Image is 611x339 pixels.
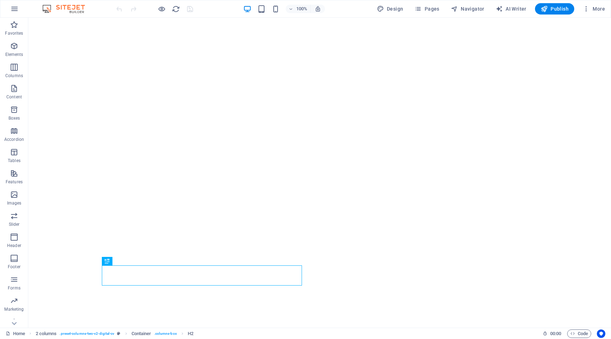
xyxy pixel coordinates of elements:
span: : [555,331,556,336]
button: Code [567,329,591,338]
button: 100% [286,5,311,13]
p: Accordion [4,137,24,142]
span: AI Writer [496,5,526,12]
p: Features [6,179,23,185]
p: Footer [8,264,21,270]
p: Forms [8,285,21,291]
button: Usercentrics [597,329,605,338]
span: 00 00 [550,329,561,338]
p: Marketing [4,306,24,312]
button: Click here to leave preview mode and continue editing [157,5,166,13]
span: Publish [541,5,569,12]
p: Tables [8,158,21,163]
span: Click to select. Double-click to edit [188,329,193,338]
p: Favorites [5,30,23,36]
button: Pages [412,3,442,15]
span: Pages [414,5,439,12]
button: AI Writer [493,3,529,15]
p: Columns [5,73,23,79]
span: Click to select. Double-click to edit [36,329,57,338]
span: More [583,5,605,12]
p: Elements [5,52,23,57]
p: Boxes [8,115,20,121]
p: Images [7,200,22,206]
p: Slider [9,222,20,227]
span: Click to select. Double-click to edit [132,329,151,338]
span: Design [377,5,403,12]
span: . preset-columns-two-v2-digital-cv [59,329,114,338]
button: Navigator [448,3,487,15]
span: . columns-box [154,329,177,338]
a: Click to cancel selection. Double-click to open Pages [6,329,25,338]
p: Header [7,243,21,248]
i: This element is a customizable preset [117,332,120,335]
img: Editor Logo [41,5,94,13]
h6: 100% [296,5,308,13]
button: Design [374,3,406,15]
button: More [580,3,608,15]
p: Content [6,94,22,100]
div: Design (Ctrl+Alt+Y) [374,3,406,15]
button: reload [171,5,180,13]
h6: Session time [543,329,561,338]
span: Navigator [451,5,484,12]
span: Code [570,329,588,338]
i: On resize automatically adjust zoom level to fit chosen device. [315,6,321,12]
i: Reload page [172,5,180,13]
button: Publish [535,3,574,15]
nav: breadcrumb [36,329,193,338]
